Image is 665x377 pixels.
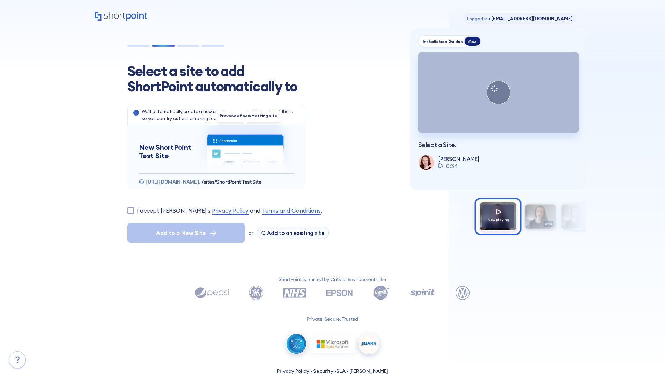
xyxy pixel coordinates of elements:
[336,368,345,374] a: SLA
[257,227,329,239] button: Add to an existing site
[487,16,572,21] span: [EMAIL_ADDRESS][DOMAIN_NAME]
[467,16,488,21] span: Logged in
[146,178,261,185] p: https://gridmode9shortpoint.sharepoint.com/sites/ShortPoint_Playground
[423,39,463,44] div: Installation Guides
[277,368,388,375] p: • • •
[248,230,253,236] span: or
[127,64,309,94] h1: Select a site to add ShortPoint automatically to
[543,221,554,227] span: 0:40
[418,141,578,149] p: Select a Site!
[438,156,479,162] p: [PERSON_NAME]
[267,230,324,236] span: Add to an existing site
[156,229,206,237] span: Add to a New Site
[277,368,309,374] a: Privacy Policy
[579,221,590,227] span: 0:07
[488,217,509,222] span: Now playing
[127,223,245,243] button: Add to a New Site
[146,179,202,185] span: [URL][DOMAIN_NAME]..
[202,179,261,185] span: /sites/ShortPoint Test Site
[349,368,388,374] a: [PERSON_NAME]
[446,162,458,170] span: 0:34
[313,368,333,374] a: Security
[419,155,433,170] img: shortpoint-support-team
[488,16,490,21] span: •
[212,206,249,215] a: Privacy Policy
[142,108,300,122] p: We'll automatically create a new site for you and add ShortPoint there so you can try out our ama...
[139,178,294,185] div: https://gridmode9shortpoint.sharepoint.com
[464,36,480,46] div: One
[630,343,665,377] iframe: Chat Widget
[262,206,321,215] a: Terms and Conditions
[139,143,197,160] h5: New ShortPoint Test Site
[137,206,322,215] label: I accept [PERSON_NAME]'s and .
